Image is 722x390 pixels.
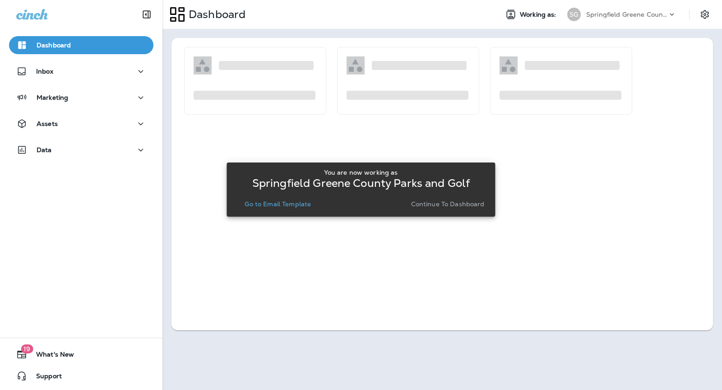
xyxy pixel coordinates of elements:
button: Data [9,141,153,159]
p: Continue to Dashboard [411,200,485,208]
button: Collapse Sidebar [134,5,159,23]
span: Working as: [520,11,558,19]
p: Inbox [36,68,53,75]
p: Assets [37,120,58,127]
button: Go to Email Template [241,198,315,210]
p: Springfield Greene County Parks and Golf [252,180,470,187]
p: Springfield Greene County Parks and Golf [586,11,667,18]
span: What's New [27,351,74,362]
span: 19 [21,344,33,353]
button: Dashboard [9,36,153,54]
p: Dashboard [37,42,71,49]
button: Inbox [9,62,153,80]
p: Dashboard [185,8,245,21]
div: SG [567,8,581,21]
button: Support [9,367,153,385]
button: Continue to Dashboard [407,198,488,210]
button: Settings [697,6,713,23]
p: You are now working as [324,169,398,176]
button: Marketing [9,88,153,107]
button: Assets [9,115,153,133]
p: Marketing [37,94,68,101]
p: Data [37,146,52,153]
p: Go to Email Template [245,200,311,208]
button: 19What's New [9,345,153,363]
span: Support [27,372,62,383]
